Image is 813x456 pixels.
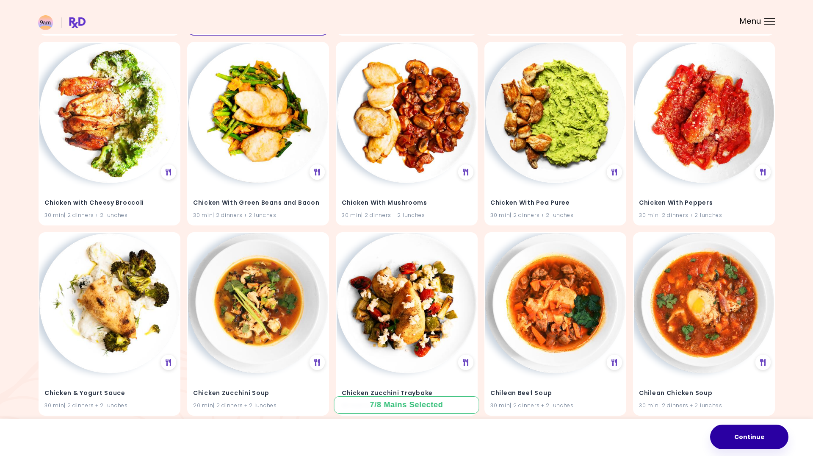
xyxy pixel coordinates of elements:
[364,400,449,410] div: 7 / 8 Mains Selected
[607,355,622,370] div: See Meal Plan
[44,211,174,220] div: 30 min | 2 dinners + 2 lunches
[755,355,771,370] div: See Meal Plan
[310,355,325,370] div: See Meal Plan
[639,401,769,409] div: 30 min | 2 dinners + 2 lunches
[342,196,472,210] h4: Chicken With Mushrooms
[490,196,620,210] h4: Chicken With Pea Puree
[44,196,174,210] h4: Chicken with Cheesy Broccoli
[639,196,769,210] h4: Chicken With Peppers
[44,386,174,400] h4: Chicken & Yogurt Sauce
[740,17,761,25] span: Menu
[490,211,620,220] div: 30 min | 2 dinners + 2 lunches
[193,386,323,400] h4: Chicken Zucchini Soup
[490,386,620,400] h4: Chilean Beef Soup
[161,355,176,370] div: See Meal Plan
[639,211,769,220] div: 30 min | 2 dinners + 2 lunches
[38,15,86,30] img: RxDiet
[342,211,472,220] div: 30 min | 2 dinners + 2 lunches
[458,355,473,370] div: See Meal Plan
[490,401,620,409] div: 30 min | 2 dinners + 2 lunches
[639,386,769,400] h4: Chilean Chicken Soup
[193,211,323,220] div: 30 min | 2 dinners + 2 lunches
[44,401,174,409] div: 30 min | 2 dinners + 2 lunches
[607,164,622,180] div: See Meal Plan
[710,425,788,449] button: Continue
[755,164,771,180] div: See Meal Plan
[193,401,323,409] div: 20 min | 2 dinners + 2 lunches
[342,386,472,400] h4: Chicken Zucchini Traybake
[161,164,176,180] div: See Meal Plan
[310,164,325,180] div: See Meal Plan
[458,164,473,180] div: See Meal Plan
[193,196,323,210] h4: Chicken With Green Beans and Bacon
